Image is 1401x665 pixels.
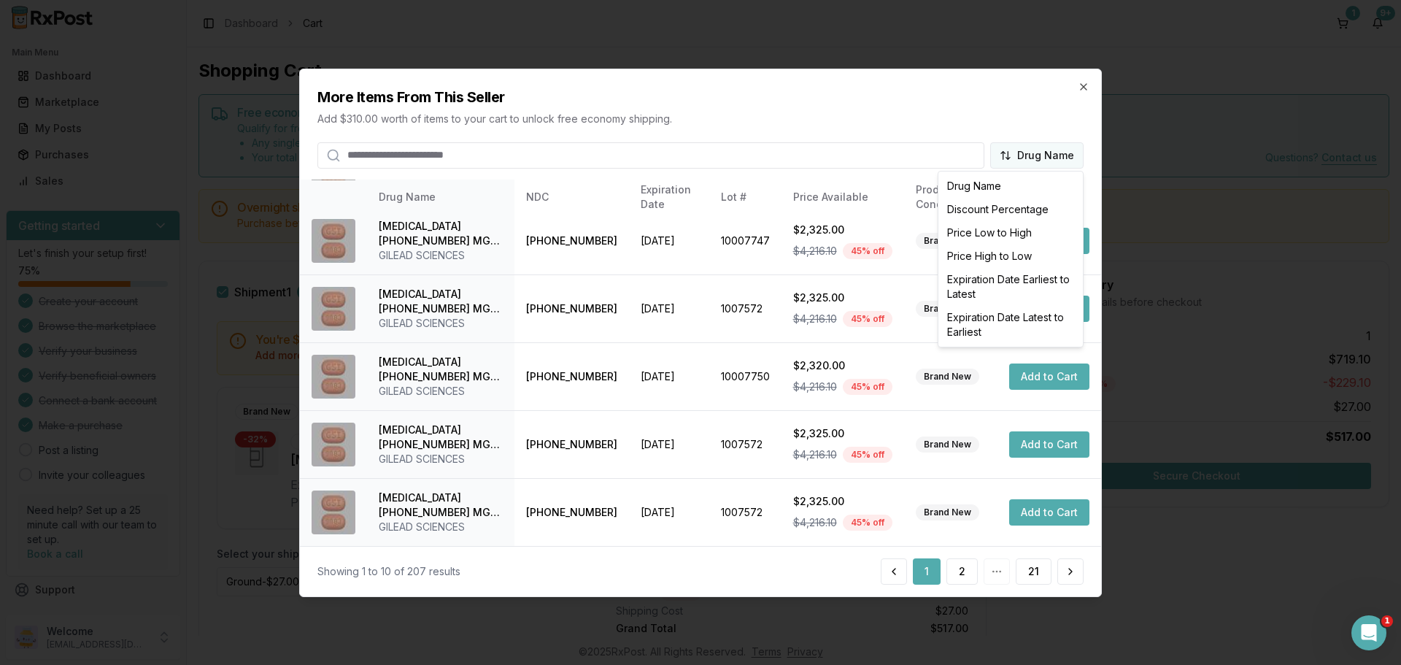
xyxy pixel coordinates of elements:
[941,245,1080,268] div: Price High to Low
[941,306,1080,344] div: Expiration Date Latest to Earliest
[941,174,1080,198] div: Drug Name
[941,268,1080,306] div: Expiration Date Earliest to Latest
[941,221,1080,245] div: Price Low to High
[1351,615,1386,650] iframe: Intercom live chat
[1381,615,1393,627] span: 1
[941,198,1080,221] div: Discount Percentage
